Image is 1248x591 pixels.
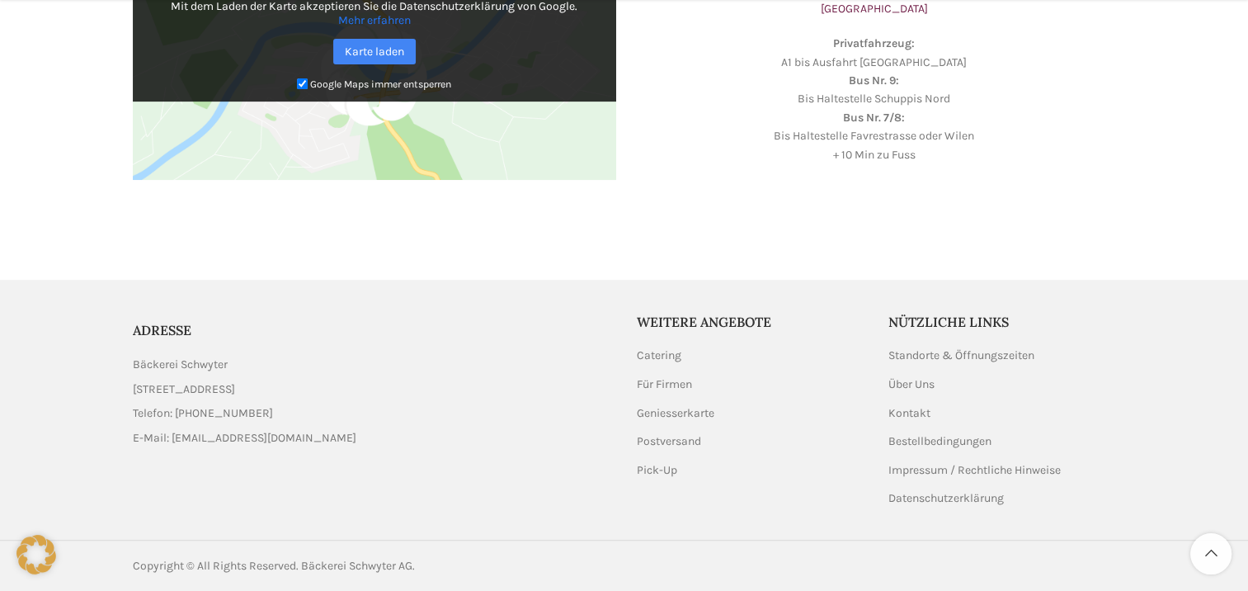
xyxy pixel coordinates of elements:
[637,462,679,479] a: Pick-Up
[133,322,191,338] span: ADRESSE
[843,111,905,125] strong: Bus Nr. 7/8:
[133,356,228,374] span: Bäckerei Schwyter
[888,376,936,393] a: Über Uns
[833,36,915,50] strong: Privatfahrzeug:
[888,405,932,422] a: Kontakt
[310,78,451,89] small: Google Maps immer entsperren
[133,429,612,447] a: List item link
[637,433,703,450] a: Postversand
[333,39,416,64] a: Karte laden
[133,404,612,423] a: List item link
[133,381,235,399] span: [STREET_ADDRESS]
[297,78,308,89] input: Google Maps immer entsperren
[338,13,411,27] a: Mehr erfahren
[888,313,1116,331] h5: Nützliche Links
[637,376,694,393] a: Für Firmen
[1190,533,1232,574] a: Scroll to top button
[133,557,616,575] div: Copyright © All Rights Reserved. Bäckerei Schwyter AG.
[888,348,1036,364] a: Standorte & Öffnungszeiten
[637,348,683,364] a: Catering
[637,405,716,422] a: Geniesserkarte
[637,313,864,331] h5: Weitere Angebote
[888,433,993,450] a: Bestellbedingungen
[888,490,1005,507] a: Datenschutzerklärung
[888,462,1062,479] a: Impressum / Rechtliche Hinweise
[849,73,899,87] strong: Bus Nr. 9:
[633,35,1116,164] p: A1 bis Ausfahrt [GEOGRAPHIC_DATA] Bis Haltestelle Schuppis Nord Bis Haltestelle Favrestrasse oder...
